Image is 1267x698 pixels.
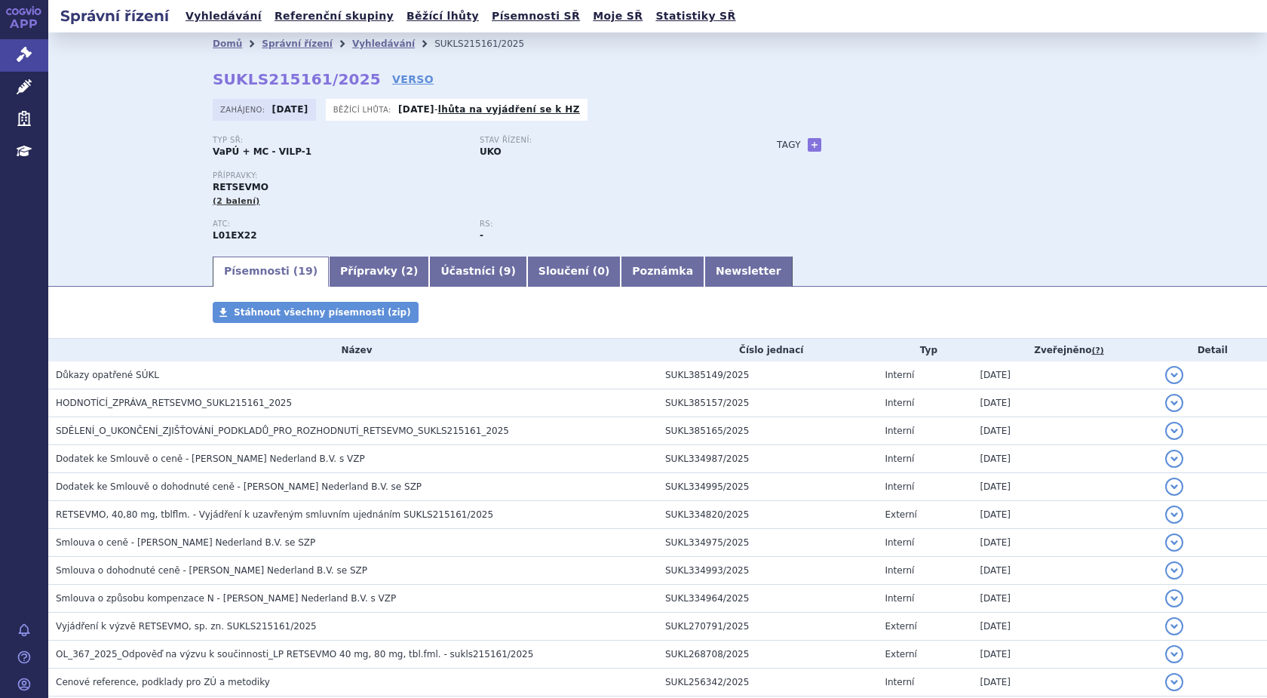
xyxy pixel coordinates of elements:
td: [DATE] [972,613,1158,641]
button: detail [1165,561,1183,580]
a: Vyhledávání [352,38,415,49]
a: Referenční skupiny [270,6,398,26]
p: Stav řízení: [480,136,732,145]
th: Detail [1158,339,1267,361]
a: Domů [213,38,242,49]
span: Interní [885,565,914,576]
span: Interní [885,593,914,604]
p: ATC: [213,220,465,229]
td: SUKL385149/2025 [658,361,877,389]
button: detail [1165,617,1183,635]
span: Stáhnout všechny písemnosti (zip) [234,307,411,318]
strong: SUKLS215161/2025 [213,70,381,88]
span: Smlouva o dohodnuté ceně - Eli Lilly Nederland B.V. se SZP [56,565,367,576]
td: SUKL385157/2025 [658,389,877,417]
span: Vyjádření k výzvě RETSEVMO, sp. zn. SUKLS215161/2025 [56,621,317,632]
p: - [398,103,580,115]
th: Číslo jednací [658,339,877,361]
th: Název [48,339,658,361]
span: Interní [885,537,914,548]
strong: UKO [480,146,502,157]
span: 19 [298,265,312,277]
td: SUKL270791/2025 [658,613,877,641]
a: Písemnosti (19) [213,257,329,287]
td: SUKL334964/2025 [658,585,877,613]
a: + [808,138,821,152]
td: [DATE] [972,669,1158,696]
button: detail [1165,506,1183,524]
a: Písemnosti SŘ [487,6,584,26]
td: [DATE] [972,417,1158,445]
button: detail [1165,422,1183,440]
button: detail [1165,450,1183,468]
span: Externí [885,649,916,660]
abbr: (?) [1092,346,1104,356]
td: SUKL334987/2025 [658,445,877,473]
span: Interní [885,481,914,492]
span: Dodatek ke Smlouvě o dohodnuté ceně - Eli Lilly Nederland B.V. se SZP [56,481,422,492]
strong: [DATE] [272,104,308,115]
p: RS: [480,220,732,229]
strong: VaPÚ + MC - VILP-1 [213,146,311,157]
span: Zahájeno: [220,103,268,115]
span: Dodatek ke Smlouvě o ceně - Eli Lilly Nederland B.V. s VZP [56,454,365,464]
th: Zveřejněno [972,339,1158,361]
a: lhůta na vyjádření se k HZ [438,104,580,115]
span: Cenové reference, podklady pro ZÚ a metodiky [56,677,270,687]
span: Smlouva o ceně - Eli Lilly Nederland B.V. se SZP [56,537,315,548]
a: Newsletter [704,257,793,287]
span: Interní [885,454,914,464]
span: 0 [597,265,605,277]
td: SUKL385165/2025 [658,417,877,445]
strong: - [480,230,483,241]
span: Interní [885,677,914,687]
td: [DATE] [972,361,1158,389]
span: Běžící lhůta: [333,103,394,115]
a: Vyhledávání [181,6,266,26]
span: RETSEVMO, 40,80 mg, tblflm. - Vyjádření k uzavřeným smluvním ujednáním SUKLS215161/2025 [56,509,493,520]
span: Externí [885,621,916,632]
p: Typ SŘ: [213,136,465,145]
a: Účastníci (9) [429,257,526,287]
span: Externí [885,509,916,520]
span: Důkazy opatřené SÚKL [56,370,159,380]
td: SUKL256342/2025 [658,669,877,696]
button: detail [1165,533,1183,552]
button: detail [1165,366,1183,384]
span: Smlouva o způsobu kompenzace N - Eli Lilly Nederland B.V. s VZP [56,593,396,604]
span: Interní [885,398,914,408]
button: detail [1165,478,1183,496]
span: HODNOTÍCÍ_ZPRÁVA_RETSEVMO_SUKL215161_2025 [56,398,292,408]
td: SUKL334995/2025 [658,473,877,501]
td: [DATE] [972,473,1158,501]
button: detail [1165,589,1183,607]
span: OL_367_2025_Odpověď na výzvu k součinnosti_LP RETSEVMO 40 mg, 80 mg, tbl.fml. - sukls215161/2025 [56,649,533,660]
span: (2 balení) [213,196,260,206]
td: [DATE] [972,557,1158,585]
a: Statistiky SŘ [651,6,740,26]
td: [DATE] [972,529,1158,557]
a: Stáhnout všechny písemnosti (zip) [213,302,419,323]
td: SUKL268708/2025 [658,641,877,669]
span: SDĚLENÍ_O_UKONČENÍ_ZJIŠŤOVÁNÍ_PODKLADŮ_PRO_ROZHODNUTÍ_RETSEVMO_SUKLS215161_2025 [56,426,509,436]
button: detail [1165,394,1183,412]
a: Běžící lhůty [402,6,483,26]
p: Přípravky: [213,171,747,180]
td: [DATE] [972,585,1158,613]
a: Moje SŘ [588,6,647,26]
span: Interní [885,370,914,380]
a: Poznámka [621,257,704,287]
td: [DATE] [972,389,1158,417]
span: 2 [406,265,413,277]
td: SUKL334820/2025 [658,501,877,529]
button: detail [1165,673,1183,691]
td: SUKL334975/2025 [658,529,877,557]
span: Interní [885,426,914,436]
strong: SELPERKATINIB [213,230,257,241]
a: VERSO [392,72,434,87]
a: Správní řízení [262,38,333,49]
td: [DATE] [972,445,1158,473]
a: Přípravky (2) [329,257,429,287]
span: RETSEVMO [213,182,268,192]
td: [DATE] [972,501,1158,529]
